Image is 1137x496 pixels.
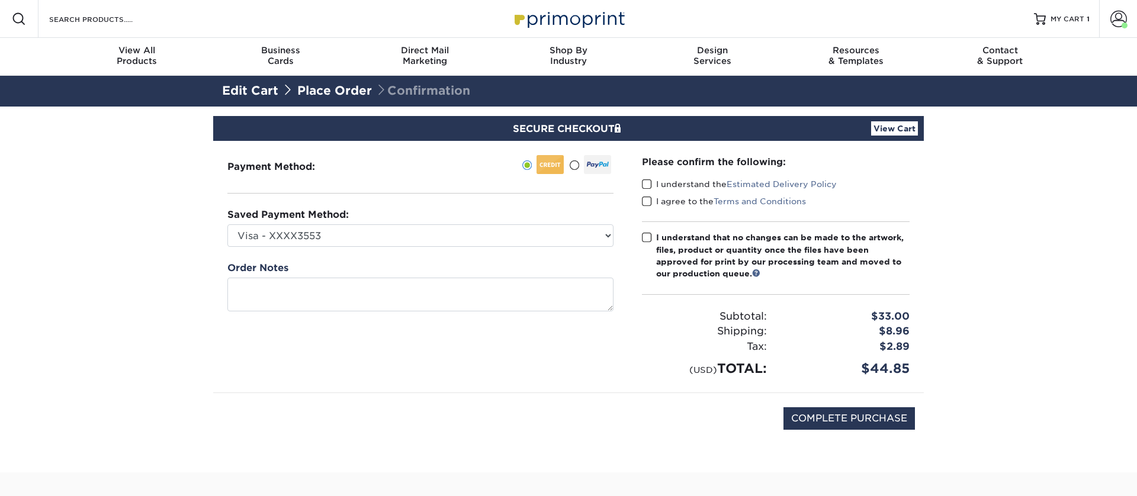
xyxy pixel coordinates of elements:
label: Order Notes [227,261,288,275]
span: Design [640,45,784,56]
span: MY CART [1051,14,1084,24]
a: BusinessCards [209,38,353,76]
img: Primoprint [509,6,628,31]
div: Services [640,45,784,66]
a: Estimated Delivery Policy [727,179,837,189]
span: Confirmation [375,83,470,98]
div: & Templates [784,45,928,66]
h3: Payment Method: [227,161,344,172]
div: TOTAL: [633,359,776,378]
label: I understand the [642,178,837,190]
input: SEARCH PRODUCTS..... [48,12,163,26]
div: Marketing [353,45,497,66]
div: I understand that no changes can be made to the artwork, files, product or quantity once the file... [656,231,910,280]
a: Contact& Support [928,38,1072,76]
a: DesignServices [640,38,784,76]
a: View AllProducts [65,38,209,76]
span: 1 [1087,15,1090,23]
a: Place Order [297,83,372,98]
a: Resources& Templates [784,38,928,76]
div: & Support [928,45,1072,66]
label: I agree to the [642,195,806,207]
span: Direct Mail [353,45,497,56]
small: (USD) [689,365,717,375]
a: View Cart [871,121,918,136]
a: Direct MailMarketing [353,38,497,76]
div: Subtotal: [633,309,776,324]
span: Contact [928,45,1072,56]
div: Cards [209,45,353,66]
div: Please confirm the following: [642,155,910,169]
a: Shop ByIndustry [497,38,641,76]
span: Resources [784,45,928,56]
div: Products [65,45,209,66]
span: Shop By [497,45,641,56]
div: Industry [497,45,641,66]
a: Terms and Conditions [714,197,806,206]
div: Shipping: [633,324,776,339]
span: Business [209,45,353,56]
span: View All [65,45,209,56]
div: $33.00 [776,309,918,324]
div: $8.96 [776,324,918,339]
span: SECURE CHECKOUT [513,123,624,134]
div: Tax: [633,339,776,355]
a: Edit Cart [222,83,278,98]
div: $44.85 [776,359,918,378]
div: $2.89 [776,339,918,355]
input: COMPLETE PURCHASE [783,407,915,430]
label: Saved Payment Method: [227,208,349,222]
